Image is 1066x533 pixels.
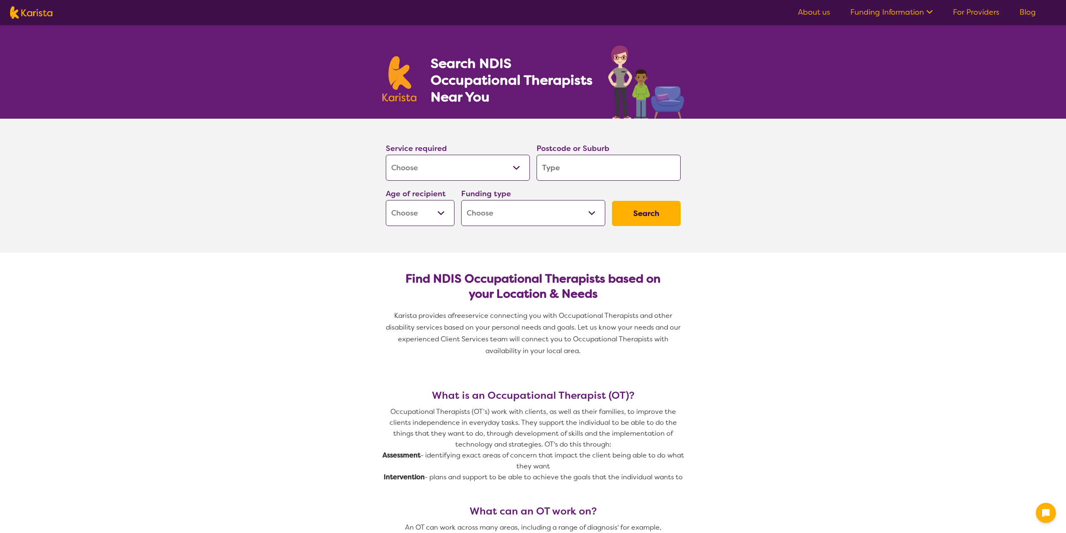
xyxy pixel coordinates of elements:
label: Service required [386,143,447,153]
a: Blog [1020,7,1036,17]
h2: Find NDIS Occupational Therapists based on your Location & Needs [392,271,674,302]
img: Karista logo [10,6,52,19]
h1: Search NDIS Occupational Therapists Near You [431,55,594,105]
span: service connecting you with Occupational Therapists and other disability services based on your p... [386,311,682,355]
span: Karista provides a [394,311,452,320]
span: free [452,311,465,320]
img: Karista logo [382,56,417,101]
img: occupational-therapy [608,45,684,119]
a: Funding Information [850,7,933,17]
input: Type [537,155,681,181]
h3: What can an OT work on? [382,505,684,517]
button: Search [612,201,681,226]
p: - identifying exact areas of concern that impact the client being able to do what they want [382,450,684,472]
label: Age of recipient [386,189,446,199]
label: Funding type [461,189,511,199]
a: About us [798,7,830,17]
label: Postcode or Suburb [537,143,609,153]
a: For Providers [953,7,999,17]
h3: What is an Occupational Therapist (OT)? [382,390,684,401]
p: - plans and support to be able to achieve the goals that the individual wants to [382,472,684,483]
strong: Intervention [384,473,425,481]
strong: Assessment [382,451,421,460]
p: Occupational Therapists (OT’s) work with clients, as well as their families, to improve the clien... [382,406,684,450]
